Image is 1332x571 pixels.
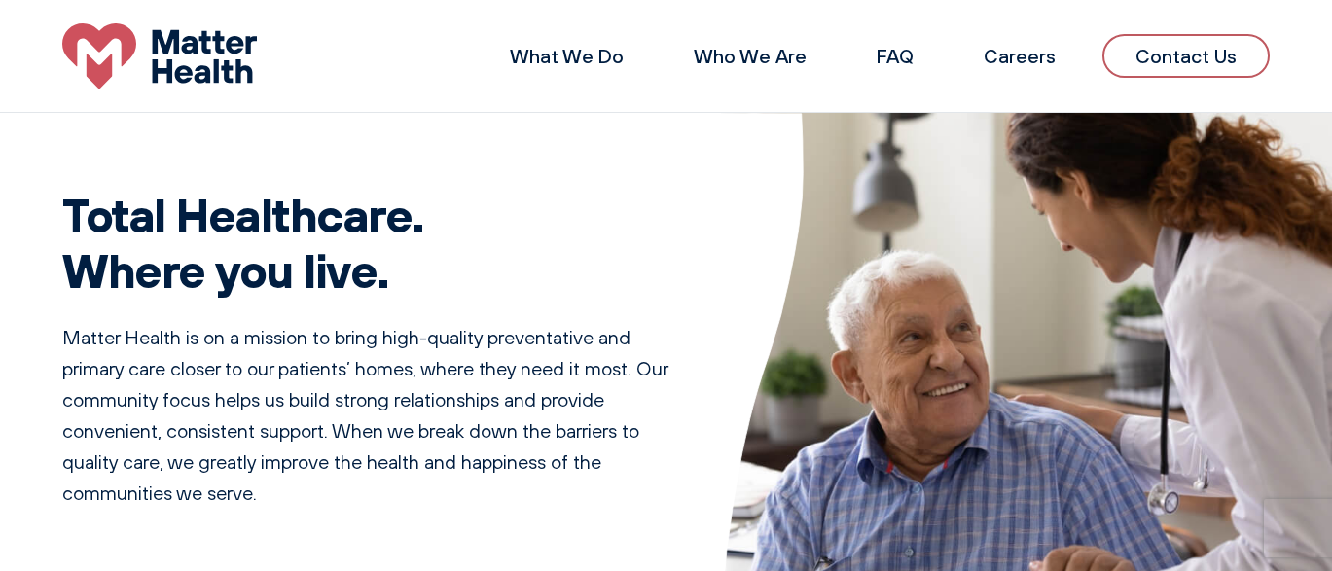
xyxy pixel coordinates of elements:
a: Who We Are [694,44,807,68]
h1: Total Healthcare. Where you live. [62,187,674,299]
a: FAQ [877,44,914,68]
a: Contact Us [1102,34,1270,78]
p: Matter Health is on a mission to bring high-quality preventative and primary care closer to our p... [62,322,674,509]
a: What We Do [510,44,624,68]
a: Careers [984,44,1056,68]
